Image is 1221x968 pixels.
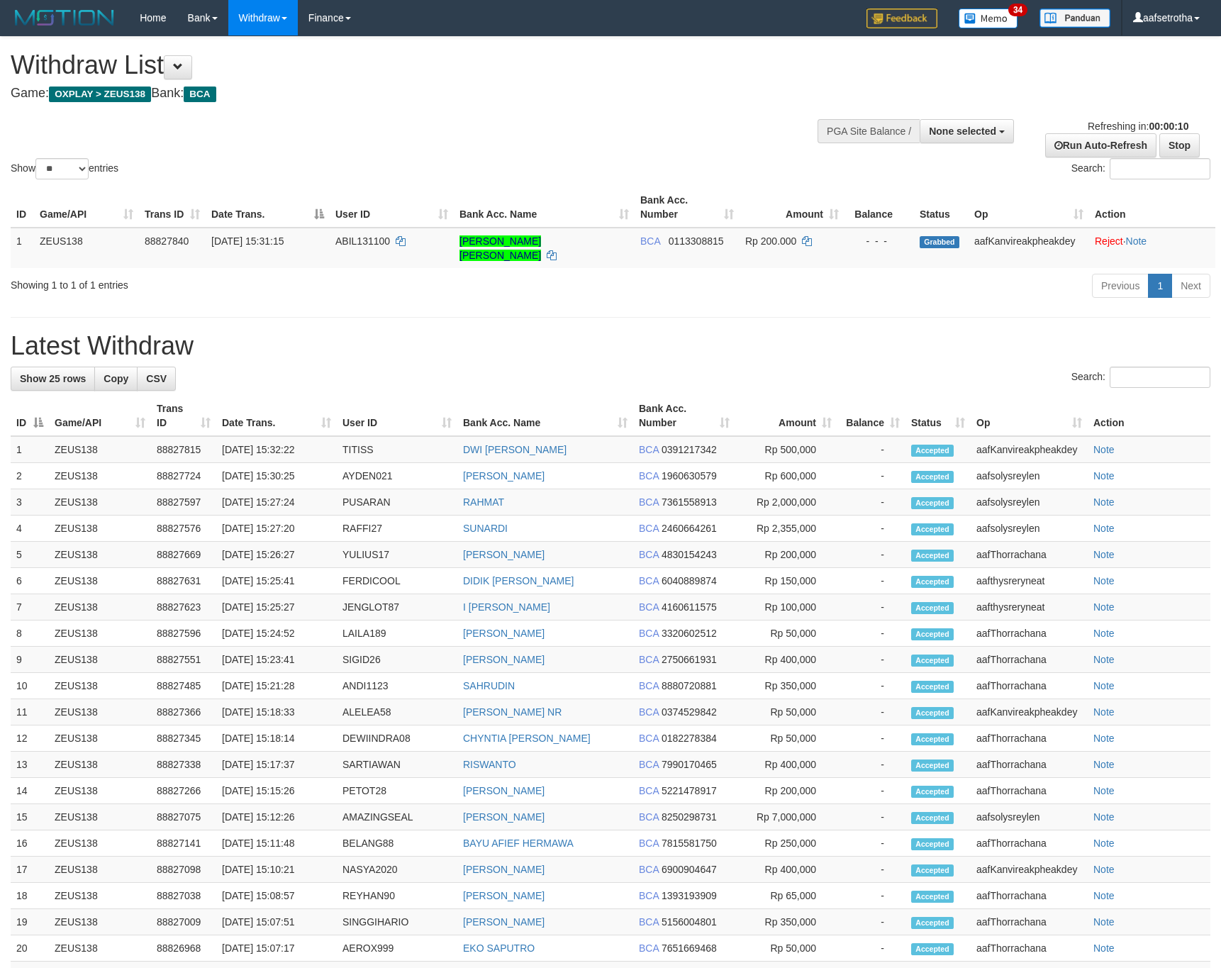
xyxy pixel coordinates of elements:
[11,857,49,883] td: 17
[49,594,151,621] td: ZEUS138
[639,680,659,691] span: BCA
[911,445,954,457] span: Accepted
[1093,706,1115,718] a: Note
[337,542,457,568] td: YULIUS17
[837,516,905,542] td: -
[1095,235,1123,247] a: Reject
[911,760,954,772] span: Accepted
[11,396,49,436] th: ID: activate to sort column descending
[463,864,545,875] a: [PERSON_NAME]
[216,647,337,673] td: [DATE] 15:23:41
[11,725,49,752] td: 12
[639,864,659,875] span: BCA
[11,489,49,516] td: 3
[971,673,1088,699] td: aafThorrachana
[337,568,457,594] td: FERDICOOL
[151,647,216,673] td: 88827551
[639,496,659,508] span: BCA
[639,575,659,586] span: BCA
[49,568,151,594] td: ZEUS138
[1093,733,1115,744] a: Note
[911,733,954,745] span: Accepted
[735,436,837,463] td: Rp 500,000
[1088,121,1188,132] span: Refreshing in:
[662,549,717,560] span: Copy 4830154243 to clipboard
[639,444,659,455] span: BCA
[920,119,1014,143] button: None selected
[151,436,216,463] td: 88827815
[662,680,717,691] span: Copy 8880720881 to clipboard
[735,396,837,436] th: Amount: activate to sort column ascending
[11,778,49,804] td: 14
[662,444,717,455] span: Copy 0391217342 to clipboard
[11,883,49,909] td: 18
[837,542,905,568] td: -
[34,228,139,268] td: ZEUS138
[837,857,905,883] td: -
[216,804,337,830] td: [DATE] 15:12:26
[837,699,905,725] td: -
[151,752,216,778] td: 88827338
[49,647,151,673] td: ZEUS138
[669,235,724,247] span: Copy 0113308815 to clipboard
[866,9,937,28] img: Feedback.jpg
[337,621,457,647] td: LAILA189
[735,857,837,883] td: Rp 400,000
[850,234,908,248] div: - - -
[971,830,1088,857] td: aafThorrachana
[49,752,151,778] td: ZEUS138
[216,489,337,516] td: [DATE] 15:27:24
[639,759,659,770] span: BCA
[49,396,151,436] th: Game/API: activate to sort column ascending
[1149,121,1188,132] strong: 00:00:10
[662,496,717,508] span: Copy 7361558913 to clipboard
[971,752,1088,778] td: aafThorrachana
[11,7,118,28] img: MOTION_logo.png
[971,778,1088,804] td: aafThorrachana
[11,594,49,621] td: 7
[330,187,454,228] th: User ID: activate to sort column ascending
[1159,133,1200,157] a: Stop
[971,699,1088,725] td: aafKanvireakpheakdey
[1093,470,1115,482] a: Note
[1045,133,1156,157] a: Run Auto-Refresh
[1148,274,1172,298] a: 1
[735,594,837,621] td: Rp 100,000
[139,187,206,228] th: Trans ID: activate to sort column ascending
[49,621,151,647] td: ZEUS138
[639,654,659,665] span: BCA
[969,228,1089,268] td: aafKanvireakpheakdey
[837,804,905,830] td: -
[337,594,457,621] td: JENGLOT87
[735,463,837,489] td: Rp 600,000
[1171,274,1210,298] a: Next
[639,549,659,560] span: BCA
[735,673,837,699] td: Rp 350,000
[49,699,151,725] td: ZEUS138
[151,857,216,883] td: 88827098
[735,568,837,594] td: Rp 150,000
[151,489,216,516] td: 88827597
[151,725,216,752] td: 88827345
[49,489,151,516] td: ZEUS138
[735,489,837,516] td: Rp 2,000,000
[49,463,151,489] td: ZEUS138
[971,804,1088,830] td: aafsolysreylen
[662,811,717,823] span: Copy 8250298731 to clipboard
[971,436,1088,463] td: aafKanvireakpheakdey
[49,542,151,568] td: ZEUS138
[49,830,151,857] td: ZEUS138
[837,436,905,463] td: -
[463,628,545,639] a: [PERSON_NAME]
[146,373,167,384] span: CSV
[1039,9,1110,28] img: panduan.png
[216,857,337,883] td: [DATE] 15:10:21
[94,367,138,391] a: Copy
[463,444,567,455] a: DWI [PERSON_NAME]
[837,396,905,436] th: Balance: activate to sort column ascending
[1093,864,1115,875] a: Note
[337,647,457,673] td: SIGID26
[735,621,837,647] td: Rp 50,000
[49,436,151,463] td: ZEUS138
[11,516,49,542] td: 4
